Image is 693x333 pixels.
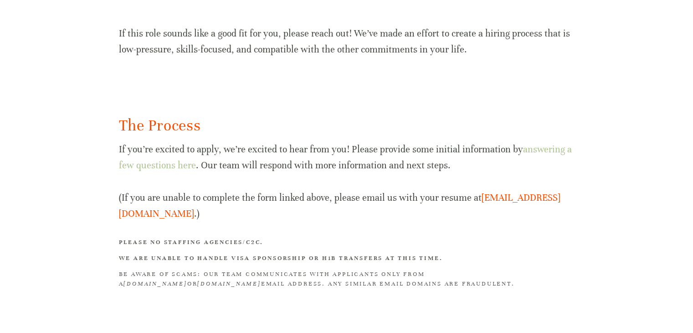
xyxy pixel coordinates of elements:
[119,192,560,219] a: [EMAIL_ADDRESS][DOMAIN_NAME]
[119,115,575,136] h2: The Process
[119,270,575,289] h3: BE AWARE OF SCAMS: Our team communicates with applicants only from a or email address. Any simila...
[119,141,575,222] p: If you’re excited to apply, we’re excited to hear from you! Please provide some initial informati...
[119,26,575,57] p: If this role sounds like a good fit for you, please reach out! We’ve made an effort to create a h...
[197,280,261,287] em: [DOMAIN_NAME]
[119,255,443,262] strong: We are unable to handle visa sponsorship or H1B transfers at this time.
[123,280,187,287] em: [DOMAIN_NAME]
[119,239,264,246] strong: Please no staffing agencies/C2C.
